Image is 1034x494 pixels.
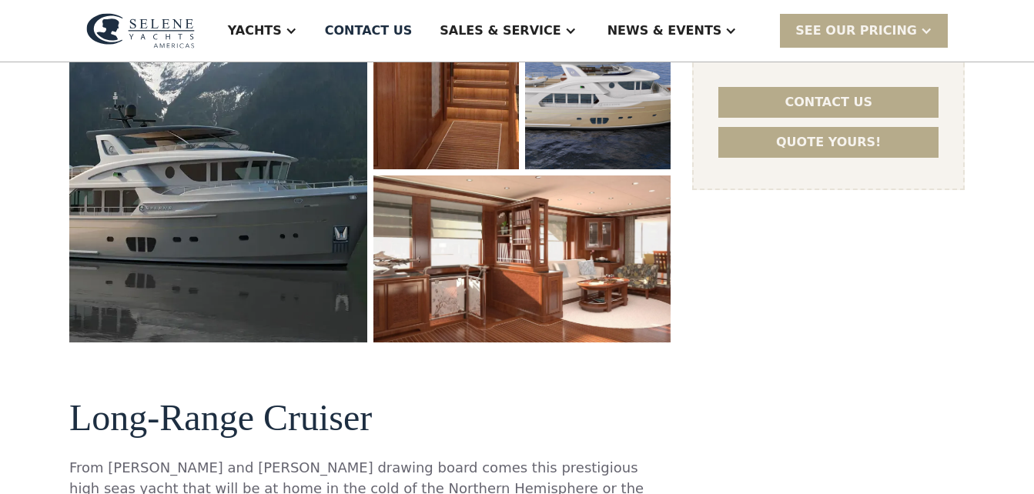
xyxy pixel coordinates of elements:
[440,22,561,40] div: Sales & Service
[86,13,195,48] img: logo
[69,398,671,439] h2: Long-Range Cruiser
[718,87,939,118] a: Contact us
[607,22,722,40] div: News & EVENTS
[228,22,282,40] div: Yachts
[795,22,917,40] div: SEE Our Pricing
[718,127,939,158] a: Quote yours!
[373,175,671,342] a: open lightbox
[780,14,948,47] div: SEE Our Pricing
[325,22,413,40] div: Contact US
[525,31,671,169] a: open lightbox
